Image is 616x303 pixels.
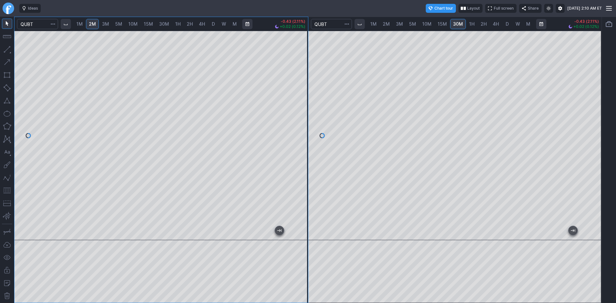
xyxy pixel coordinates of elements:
[73,19,86,29] a: 1M
[115,21,122,27] span: 5M
[396,21,403,27] span: 3M
[144,21,153,27] span: 15M
[513,19,523,29] a: W
[112,19,125,29] a: 5M
[187,21,193,27] span: 2H
[493,21,499,27] span: 4H
[19,4,41,13] button: Ideas
[2,70,12,80] button: Rectangle
[233,21,237,27] span: M
[102,21,109,27] span: 3M
[435,19,450,29] a: 15M
[76,21,83,27] span: 1M
[2,19,12,29] button: Mouse
[478,19,490,29] a: 2H
[159,21,169,27] span: 30M
[48,19,57,29] button: Search
[196,19,208,29] a: 4H
[125,19,141,29] a: 10M
[556,4,565,13] button: Settings
[311,19,352,29] input: Search
[490,19,502,29] a: 4H
[467,5,480,12] span: Layout
[128,21,138,27] span: 10M
[2,160,12,170] button: Brush
[516,21,520,27] span: W
[526,21,530,27] span: M
[212,21,215,27] span: D
[2,240,12,250] button: Drawings autosave: Off
[2,173,12,183] button: Elliott waves
[393,19,406,29] a: 3M
[450,19,466,29] a: 30M
[61,19,71,29] button: Interval
[2,198,12,208] button: Position
[380,19,393,29] a: 2M
[2,211,12,221] button: Anchored VWAP
[275,20,305,23] p: -0.43 (2.11%)
[2,57,12,67] button: Arrow
[275,226,284,235] button: Jump to the most recent bar
[485,4,517,13] button: Full screen
[355,19,365,29] button: Interval
[2,108,12,119] button: Ellipse
[466,19,477,29] a: 1H
[567,5,602,12] span: [DATE] 2:10 AM ET
[481,21,487,27] span: 2H
[2,147,12,157] button: Text
[2,44,12,55] button: Line
[523,19,534,29] a: M
[222,21,226,27] span: W
[383,21,390,27] span: 2M
[367,19,380,29] a: 1M
[2,96,12,106] button: Triangle
[438,21,447,27] span: 15M
[86,19,99,29] a: 2M
[28,5,38,12] span: Ideas
[156,19,172,29] a: 30M
[280,25,305,29] span: +0.02 (0.12%)
[172,19,184,29] a: 1H
[2,31,12,42] button: Measure
[141,19,156,29] a: 15M
[342,19,351,29] button: Search
[2,265,12,275] button: Lock drawings
[229,19,240,29] a: M
[434,5,453,12] span: Chart tour
[175,21,181,27] span: 1H
[604,19,614,29] button: Portfolio watchlist
[219,19,229,29] a: W
[536,19,546,29] button: Range
[406,19,419,29] a: 5M
[199,21,205,27] span: 4H
[2,134,12,144] button: XABCD
[2,252,12,263] button: Hide drawings
[506,21,509,27] span: D
[2,291,12,301] button: Remove all drawings
[458,4,483,13] button: Layout
[494,5,514,12] span: Full screen
[208,19,218,29] a: D
[370,21,377,27] span: 1M
[3,3,14,14] a: Finviz.com
[2,185,12,196] button: Fibonacci retracements
[2,121,12,131] button: Polygon
[99,19,112,29] a: 3M
[184,19,196,29] a: 2H
[569,226,577,235] button: Jump to the most recent bar
[502,19,512,29] a: D
[89,21,96,27] span: 2M
[409,21,416,27] span: 5M
[573,25,599,29] span: +0.02 (0.12%)
[17,19,58,29] input: Search
[2,227,12,237] button: Drawing mode: Single
[2,83,12,93] button: Rotated rectangle
[419,19,434,29] a: 10M
[2,278,12,288] button: Add note
[453,21,463,27] span: 30M
[242,19,252,29] button: Range
[528,5,539,12] span: Share
[544,4,553,13] button: Toggle light mode
[426,4,456,13] button: Chart tour
[519,4,542,13] button: Share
